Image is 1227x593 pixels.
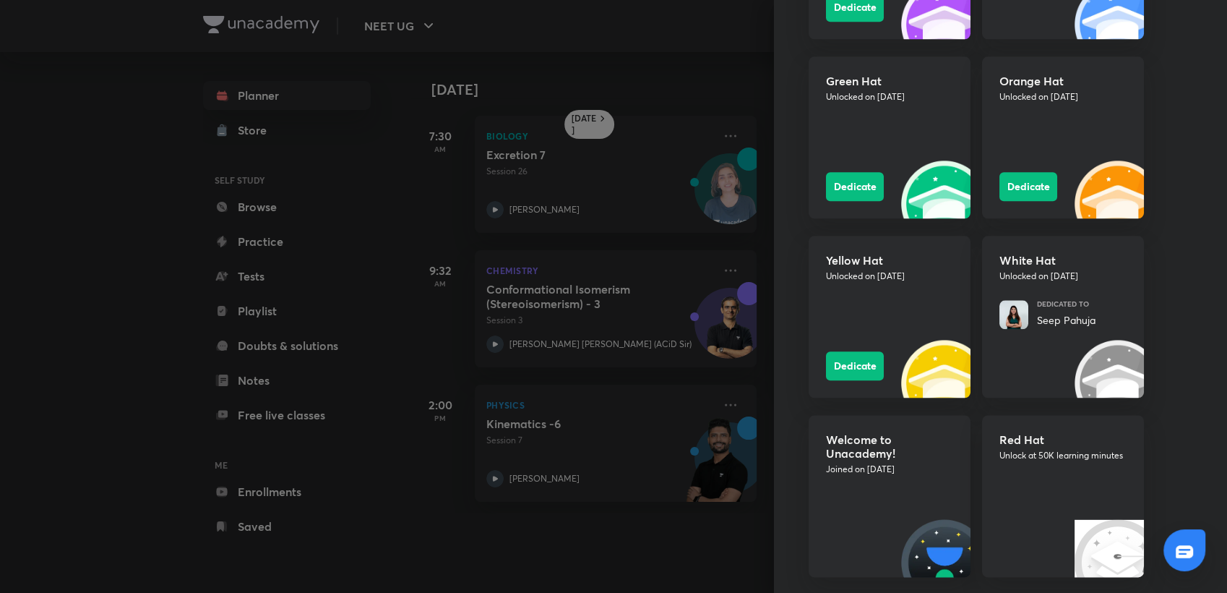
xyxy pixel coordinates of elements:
[901,161,988,247] img: Green Hat
[999,449,1127,462] p: Unlock at 50K learning minutes
[826,270,953,283] p: Unlocked on [DATE]
[826,253,953,267] h5: Yellow Hat
[999,432,1127,446] h5: Red Hat
[826,90,953,103] p: Unlocked on [DATE]
[826,172,884,201] button: Dedicate
[999,172,1057,201] button: Dedicate
[999,74,1127,88] h5: Orange Hat
[901,340,988,427] img: Yellow Hat
[826,351,884,380] button: Dedicate
[826,74,953,88] h5: Green Hat
[826,432,953,460] h5: Welcome to Unacademy!
[1075,161,1161,247] img: Orange Hat
[999,90,1127,103] p: Unlocked on [DATE]
[826,463,953,476] p: Joined on [DATE]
